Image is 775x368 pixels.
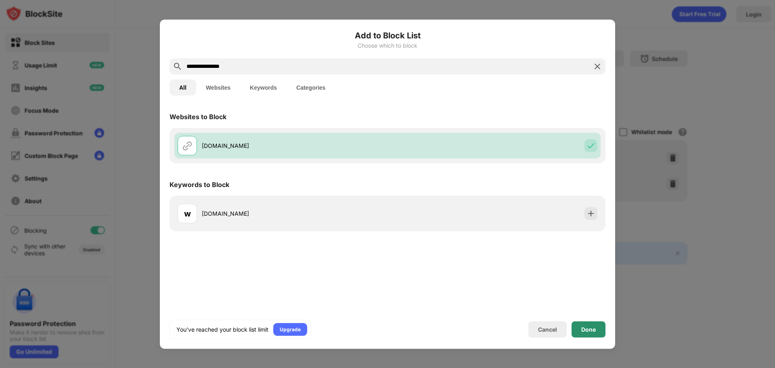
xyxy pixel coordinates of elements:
div: Cancel [538,326,557,333]
button: Categories [287,79,335,95]
button: Websites [196,79,240,95]
img: url.svg [182,141,192,150]
h6: Add to Block List [170,29,605,41]
div: Websites to Block [170,112,226,120]
div: [DOMAIN_NAME] [202,209,387,218]
div: Done [581,326,596,332]
div: w [184,207,191,219]
div: You’ve reached your block list limit [176,325,268,333]
button: All [170,79,196,95]
div: Keywords to Block [170,180,229,188]
button: Keywords [240,79,287,95]
div: [DOMAIN_NAME] [202,141,387,150]
div: Upgrade [280,325,301,333]
img: search.svg [173,61,182,71]
img: search-close [593,61,602,71]
div: Choose which to block [170,42,605,48]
